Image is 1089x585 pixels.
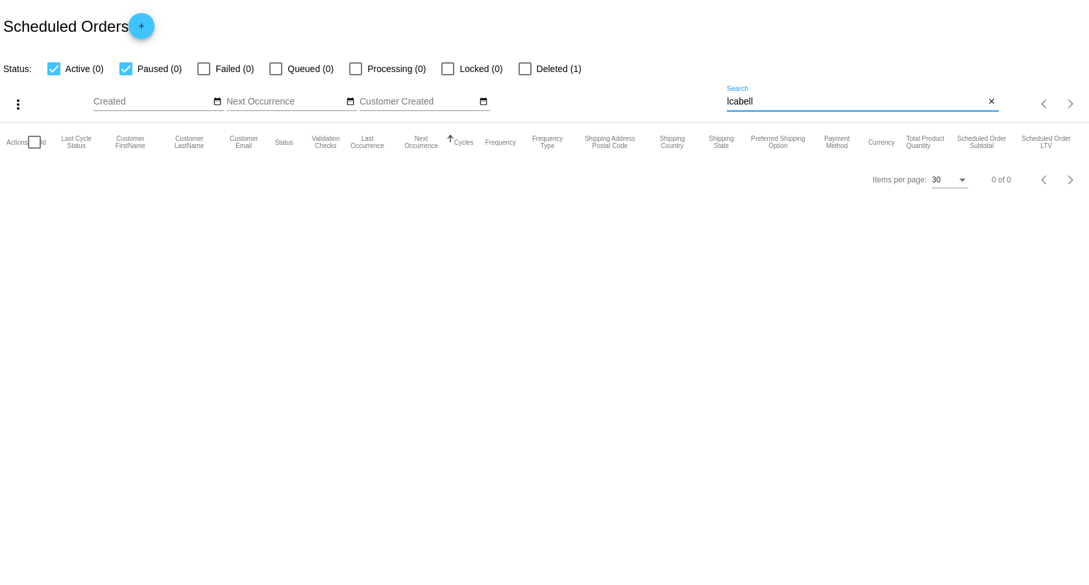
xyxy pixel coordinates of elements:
mat-icon: add [134,21,149,37]
button: Clear [985,95,999,109]
button: Change sorting for Frequency [485,138,516,146]
button: Change sorting for FrequencyType [528,135,567,149]
span: Status: [3,64,32,74]
button: Change sorting for ShippingCountry [652,135,692,149]
input: Customer Created [360,97,476,107]
span: Paused (0) [138,61,182,77]
button: Next page [1058,91,1084,117]
button: Change sorting for CustomerEmail [225,135,263,149]
button: Change sorting for LifetimeValue [1022,135,1071,149]
button: Change sorting for PaymentMethod.Type [817,135,857,149]
input: Search [727,97,985,107]
button: Change sorting for PreferredShippingOption [751,135,806,149]
mat-select: Items per page: [932,176,968,185]
input: Next Occurrence [226,97,343,107]
button: Previous page [1032,91,1058,117]
button: Change sorting for ShippingState [704,135,739,149]
span: Processing (0) [367,61,426,77]
div: 0 of 0 [992,175,1011,184]
button: Change sorting for Cycles [454,138,474,146]
mat-icon: date_range [346,97,355,107]
input: Created [93,97,210,107]
button: Next page [1058,167,1084,193]
mat-header-cell: Actions [6,123,28,162]
button: Change sorting for CurrencyIso [868,138,895,146]
mat-icon: more_vert [10,97,26,112]
button: Change sorting for NextOccurrenceUtc [400,135,442,149]
mat-icon: close [987,97,996,107]
mat-icon: date_range [213,97,222,107]
button: Change sorting for LastOccurrenceUtc [347,135,388,149]
mat-header-cell: Total Product Quantity [906,123,953,162]
button: Change sorting for CustomerLastName [165,135,212,149]
button: Change sorting for Status [275,138,293,146]
span: Queued (0) [288,61,334,77]
h2: Scheduled Orders [3,13,154,39]
button: Change sorting for CustomerFirstName [106,135,154,149]
mat-header-cell: Validation Checks [305,123,347,162]
span: 30 [932,175,940,184]
button: Change sorting for Subtotal [953,135,1010,149]
span: Active (0) [66,61,104,77]
span: Deleted (1) [537,61,581,77]
span: Locked (0) [459,61,502,77]
span: Failed (0) [215,61,254,77]
mat-icon: date_range [479,97,488,107]
div: Items per page: [873,175,927,184]
button: Change sorting for Id [41,138,46,146]
button: Change sorting for ShippingPostcode [579,135,641,149]
button: Change sorting for LastProcessingCycleId [58,135,95,149]
button: Previous page [1032,167,1058,193]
